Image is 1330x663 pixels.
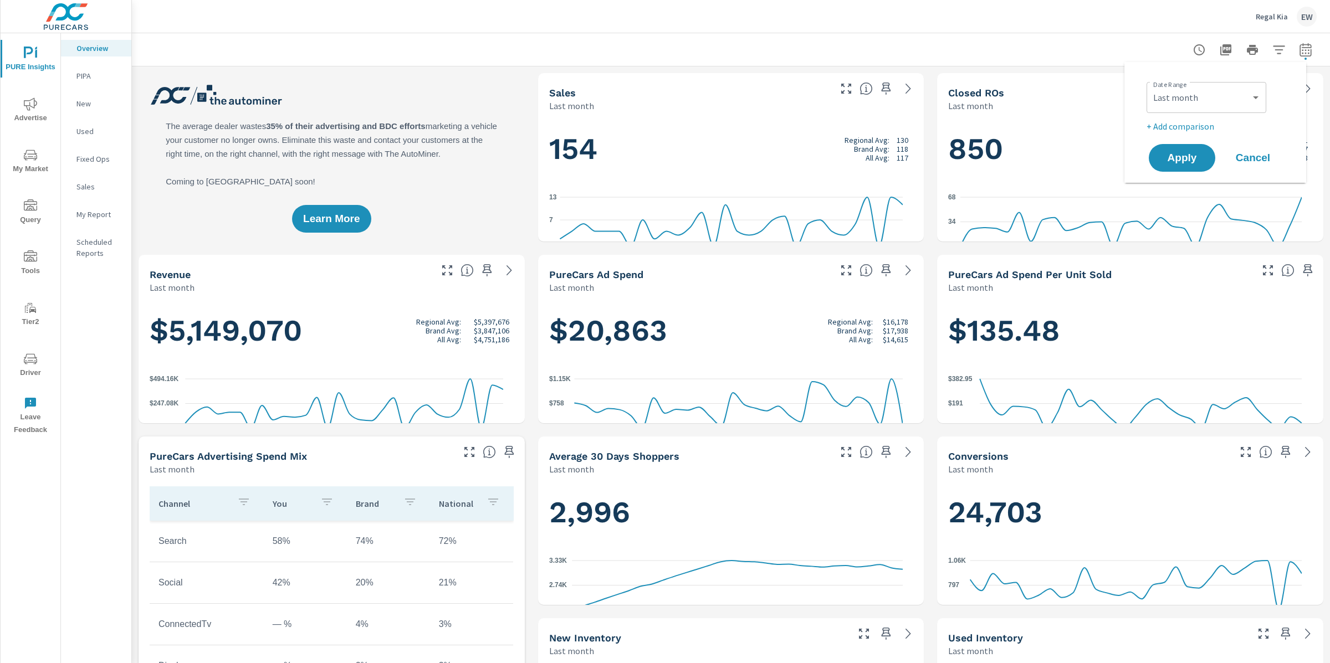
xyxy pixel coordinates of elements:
p: Last month [549,644,594,657]
div: PIPA [61,68,131,84]
p: Fixed Ops [76,153,122,165]
text: 2.74K [549,581,567,589]
td: ConnectedTv [150,610,264,638]
p: 117 [897,153,908,162]
span: Apply [1160,153,1204,163]
p: Last month [549,281,594,294]
p: National [439,498,478,509]
span: Tier2 [4,301,57,328]
button: Make Fullscreen [438,261,456,279]
h5: Sales [549,87,576,99]
text: 68 [948,193,956,201]
td: 4% [347,610,430,638]
button: Make Fullscreen [855,625,873,643]
td: 20% [347,569,430,597]
button: Apply [1149,144,1215,172]
div: New [61,95,131,112]
p: $4,751,186 [474,335,509,344]
text: $191 [948,399,963,407]
p: Last month [549,99,594,112]
span: Average cost of advertising per each vehicle sold at the dealer over the selected date range. The... [1281,264,1295,277]
td: 3% [430,610,513,638]
h5: PureCars Advertising Spend Mix [150,450,307,462]
p: + Add comparison [1147,120,1288,133]
td: 42% [264,569,347,597]
text: 3.33K [549,556,567,564]
button: Print Report [1241,39,1263,61]
p: Regional Avg: [828,317,873,326]
button: Cancel [1220,144,1286,172]
span: Save this to your personalized report [1299,261,1317,279]
h1: 2,996 [549,494,913,531]
p: $14,615 [883,335,908,344]
text: 797 [948,581,959,589]
p: Brand Avg: [426,326,461,335]
span: Save this to your personalized report [877,261,895,279]
text: $1.15K [549,374,571,382]
p: $16,178 [883,317,908,326]
div: Fixed Ops [61,151,131,167]
h5: Closed ROs [948,87,1004,99]
a: See more details in report [500,261,518,279]
h5: Conversions [948,450,1009,462]
a: See more details in report [1299,80,1317,97]
span: A rolling 30 day total of daily Shoppers on the dealership website, averaged over the selected da... [860,445,873,459]
span: Advertise [4,97,57,125]
p: New [76,98,122,109]
span: Leave Feedback [4,397,57,436]
span: This table looks at how you compare to the amount of budget you spend per channel as opposed to y... [483,445,496,459]
td: 72% [430,527,513,555]
td: Social [150,569,264,597]
h5: Revenue [150,269,191,280]
div: Scheduled Reports [61,234,131,261]
a: See more details in report [1299,625,1317,643]
a: See more details in report [899,443,917,461]
a: See more details in report [1299,443,1317,461]
p: All Avg: [849,335,873,344]
td: Search [150,527,264,555]
text: $494.16K [150,374,178,382]
h5: PureCars Ad Spend [549,269,643,280]
div: Overview [61,40,131,56]
button: Make Fullscreen [461,443,478,461]
h1: 850 [948,130,1312,168]
h5: PureCars Ad Spend Per Unit Sold [948,269,1112,280]
td: — % [264,610,347,638]
span: Total sales revenue over the selected date range. [Source: This data is sourced from the dealer’s... [461,264,474,277]
span: The number of dealer-specified goals completed by a visitor. [Source: This data is provided by th... [1259,445,1272,459]
p: Overview [76,43,122,54]
button: Make Fullscreen [837,80,855,97]
span: Cancel [1231,153,1275,163]
h1: 154 [549,130,913,168]
td: 58% [264,527,347,555]
text: 1.06K [948,556,966,564]
div: Sales [61,178,131,195]
p: Brand Avg: [854,145,889,153]
div: My Report [61,206,131,223]
p: 118 [897,145,908,153]
p: PIPA [76,70,122,81]
span: My Market [4,148,57,176]
a: See more details in report [899,80,917,97]
text: 13 [549,193,557,201]
text: $247.08K [150,399,178,407]
button: Select Date Range [1295,39,1317,61]
span: Save this to your personalized report [1277,625,1295,643]
p: Last month [948,644,993,657]
p: Last month [150,281,195,294]
p: Regional Avg: [416,317,461,326]
h5: Average 30 Days Shoppers [549,450,679,462]
button: Make Fullscreen [837,443,855,461]
h5: New Inventory [549,632,621,644]
button: Learn More [292,205,371,233]
span: Learn More [303,214,360,224]
a: See more details in report [899,625,917,643]
p: Used [76,126,122,137]
td: 74% [347,527,430,555]
span: Save this to your personalized report [877,625,895,643]
p: Scheduled Reports [76,237,122,259]
p: $5,397,676 [474,317,509,326]
h1: $5,149,070 [150,312,514,350]
text: $758 [549,399,564,407]
span: Total cost of media for all PureCars channels for the selected dealership group over the selected... [860,264,873,277]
